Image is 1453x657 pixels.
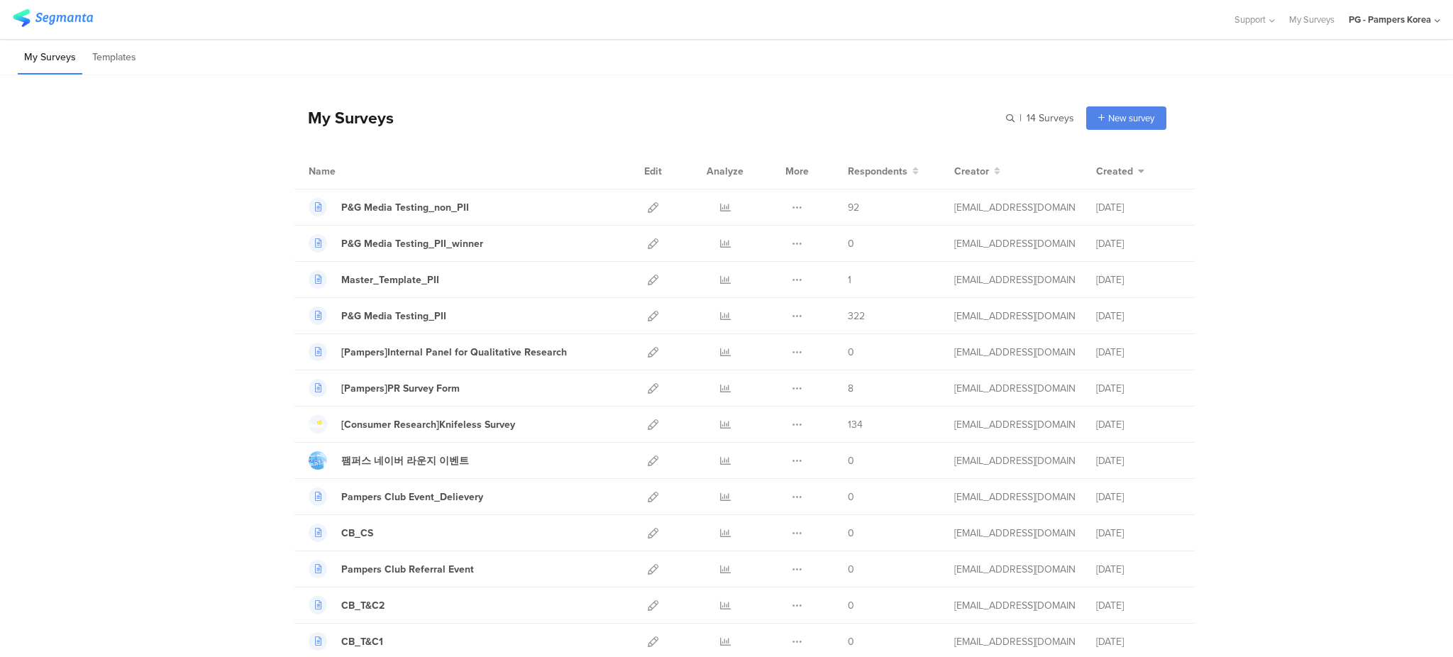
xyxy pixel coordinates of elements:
div: PG - Pampers Korea [1349,13,1431,26]
li: My Surveys [18,41,82,74]
div: [DATE] [1096,236,1181,251]
div: P&G Media Testing_PII [341,309,446,324]
div: More [782,153,812,189]
div: park.m.3@pg.com [954,526,1075,541]
div: [DATE] [1096,200,1181,215]
div: Edit [638,153,668,189]
div: park.m.3@pg.com [954,236,1075,251]
div: [DATE] [1096,562,1181,577]
span: 134 [848,417,863,432]
a: CB_T&C1 [309,632,383,651]
div: Analyze [704,153,746,189]
a: P&G Media Testing_PII [309,307,446,325]
div: Pampers Club Event_Delievery [341,490,483,504]
div: park.m.3@pg.com [954,272,1075,287]
div: [DATE] [1096,526,1181,541]
div: park.m.3@pg.com [954,200,1075,215]
li: Templates [86,41,143,74]
div: park.m.3@pg.com [954,598,1075,613]
a: CB_CS [309,524,373,542]
div: park.m.3@pg.com [954,345,1075,360]
div: park.m.3@pg.com [954,562,1075,577]
div: [DATE] [1096,381,1181,396]
span: 0 [848,453,854,468]
div: Name [309,164,394,179]
span: 0 [848,490,854,504]
button: Created [1096,164,1144,179]
div: [DATE] [1096,272,1181,287]
span: 1 [848,272,851,287]
img: segmanta logo [13,9,93,27]
div: [DATE] [1096,453,1181,468]
a: Pampers Club Referral Event [309,560,474,578]
a: P&G Media Testing_non_PII [309,198,469,216]
span: 0 [848,526,854,541]
div: [Pampers]PR Survey Form [341,381,460,396]
div: P&G Media Testing_non_PII [341,200,469,215]
span: 14 Surveys [1027,111,1074,126]
div: [DATE] [1096,634,1181,649]
div: Pampers Club Referral Event [341,562,474,577]
div: park.m.3@pg.com [954,634,1075,649]
div: [DATE] [1096,490,1181,504]
a: P&G Media Testing_PII_winner [309,234,483,253]
div: [Consumer Research]Knifeless Survey [341,417,515,432]
span: 0 [848,598,854,613]
span: 0 [848,236,854,251]
div: 팸퍼스 네이버 라운지 이벤트 [341,453,469,468]
span: 0 [848,634,854,649]
span: 0 [848,562,854,577]
div: My Surveys [294,106,394,130]
a: [Pampers]Internal Panel for Qualitative Research [309,343,567,361]
div: CB_T&C1 [341,634,383,649]
div: park.m.3@pg.com [954,417,1075,432]
div: [DATE] [1096,345,1181,360]
div: park.m.3@pg.com [954,309,1075,324]
div: park.m.3@pg.com [954,381,1075,396]
a: Master_Template_PII [309,270,439,289]
div: CB_CS [341,526,373,541]
span: Support [1234,13,1266,26]
span: | [1017,111,1024,126]
div: park.m.3@pg.com [954,453,1075,468]
span: Creator [954,164,989,179]
div: [DATE] [1096,309,1181,324]
div: [Pampers]Internal Panel for Qualitative Research [341,345,567,360]
a: CB_T&C2 [309,596,385,614]
div: P&G Media Testing_PII_winner [341,236,483,251]
div: [DATE] [1096,417,1181,432]
span: 8 [848,381,853,396]
span: 322 [848,309,865,324]
a: Pampers Club Event_Delievery [309,487,483,506]
button: Respondents [848,164,919,179]
a: 팸퍼스 네이버 라운지 이벤트 [309,451,469,470]
button: Creator [954,164,1000,179]
span: New survey [1108,111,1154,125]
span: Respondents [848,164,907,179]
span: Created [1096,164,1133,179]
div: [DATE] [1096,598,1181,613]
span: 92 [848,200,859,215]
a: [Consumer Research]Knifeless Survey [309,415,515,434]
a: [Pampers]PR Survey Form [309,379,460,397]
div: CB_T&C2 [341,598,385,613]
span: 0 [848,345,854,360]
div: park.m.3@pg.com [954,490,1075,504]
div: Master_Template_PII [341,272,439,287]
